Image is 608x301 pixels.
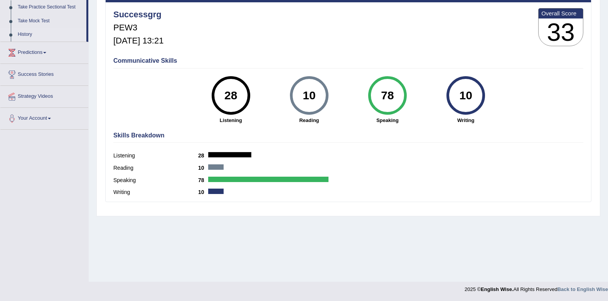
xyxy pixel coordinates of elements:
[539,18,583,46] h3: 33
[198,177,208,183] b: 78
[113,188,198,196] label: Writing
[0,86,88,105] a: Strategy Videos
[481,286,513,292] strong: English Wise.
[113,23,163,32] h5: PEW3
[195,117,266,124] strong: Listening
[0,42,88,61] a: Predictions
[373,79,401,112] div: 78
[557,286,608,292] a: Back to English Wise
[14,14,86,28] a: Take Mock Test
[113,10,163,19] h4: Successgrg
[431,117,501,124] strong: Writing
[0,64,88,83] a: Success Stories
[274,117,344,124] strong: Reading
[217,79,245,112] div: 28
[113,152,198,160] label: Listening
[198,189,208,195] b: 10
[113,132,583,139] h4: Skills Breakdown
[541,10,580,17] b: Overall Score
[113,36,163,45] h5: [DATE] 13:21
[113,164,198,172] label: Reading
[0,108,88,127] a: Your Account
[352,117,423,124] strong: Speaking
[14,28,86,42] a: History
[198,165,208,171] b: 10
[113,176,198,184] label: Speaking
[14,0,86,14] a: Take Practice Sectional Test
[452,79,480,112] div: 10
[465,282,608,293] div: 2025 © All Rights Reserved
[113,57,583,64] h4: Communicative Skills
[198,152,208,159] b: 28
[295,79,323,112] div: 10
